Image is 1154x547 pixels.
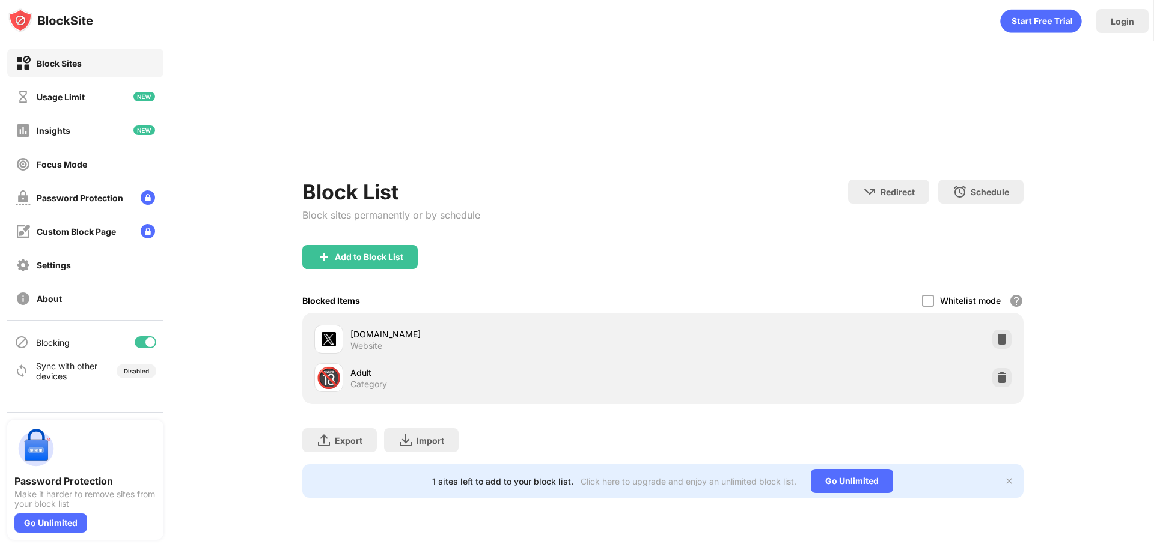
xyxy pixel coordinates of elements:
div: Block sites permanently or by schedule [302,209,480,221]
div: Focus Mode [37,159,87,169]
div: 1 sites left to add to your block list. [432,476,573,486]
div: Click here to upgrade and enjoy an unlimited block list. [581,476,796,486]
img: time-usage-off.svg [16,89,31,104]
div: Password Protection [37,193,123,203]
div: Usage Limit [37,92,85,102]
div: About [37,294,62,304]
div: Sync with other devices [36,361,98,381]
div: [DOMAIN_NAME] [350,328,663,340]
div: 🔞 [316,366,341,390]
img: favicons [322,332,336,346]
img: lock-menu.svg [141,224,155,238]
img: block-on.svg [16,56,31,71]
img: sync-icon.svg [14,364,29,378]
div: Settings [37,260,71,270]
div: Password Protection [14,475,156,487]
iframe: Banner [302,75,1024,165]
div: Add to Block List [335,252,403,262]
div: Disabled [124,367,149,375]
div: Login [1111,16,1134,26]
div: Whitelist mode [940,295,1001,306]
div: Adult [350,366,663,379]
div: Go Unlimited [14,513,87,533]
div: Go Unlimited [811,469,893,493]
img: push-password-protection.svg [14,427,58,470]
img: password-protection-off.svg [16,190,31,205]
div: Redirect [881,187,915,197]
img: x-button.svg [1004,476,1014,486]
div: Website [350,340,382,351]
div: Blocked Items [302,295,360,306]
img: logo-blocksite.svg [8,8,93,32]
div: Block List [302,180,480,204]
div: Import [417,435,444,446]
div: Schedule [971,187,1009,197]
div: Export [335,435,362,446]
img: about-off.svg [16,291,31,306]
img: new-icon.svg [133,92,155,101]
img: lock-menu.svg [141,190,155,205]
img: new-icon.svg [133,125,155,135]
img: insights-off.svg [16,123,31,138]
div: Insights [37,125,70,136]
div: animation [1000,9,1082,33]
div: Blocking [36,337,70,348]
img: settings-off.svg [16,258,31,273]
div: Make it harder to remove sites from your block list [14,489,156,509]
img: customize-block-page-off.svg [16,224,31,239]
img: blocking-icon.svg [14,335,29,349]
div: Category [350,379,387,390]
div: Custom Block Page [37,226,116,237]
img: focus-off.svg [16,157,31,172]
div: Block Sites [37,58,82,68]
